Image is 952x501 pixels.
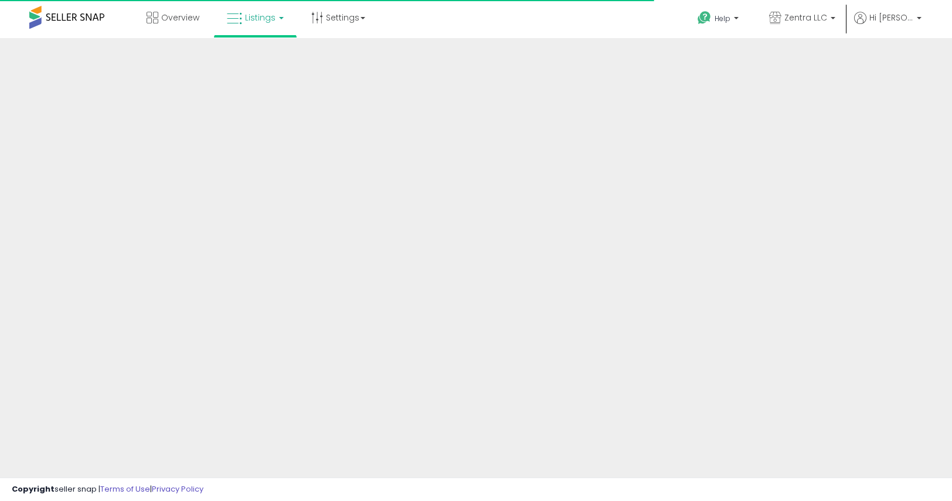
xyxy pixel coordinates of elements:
span: Listings [245,12,276,23]
a: Hi [PERSON_NAME] [854,12,922,38]
a: Privacy Policy [152,483,203,495]
span: Help [715,13,730,23]
i: Get Help [697,11,712,25]
strong: Copyright [12,483,55,495]
span: Hi [PERSON_NAME] [869,12,913,23]
span: Overview [161,12,199,23]
div: seller snap | | [12,484,203,495]
a: Help [688,2,750,38]
a: Terms of Use [100,483,150,495]
span: Zentra LLC [784,12,827,23]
